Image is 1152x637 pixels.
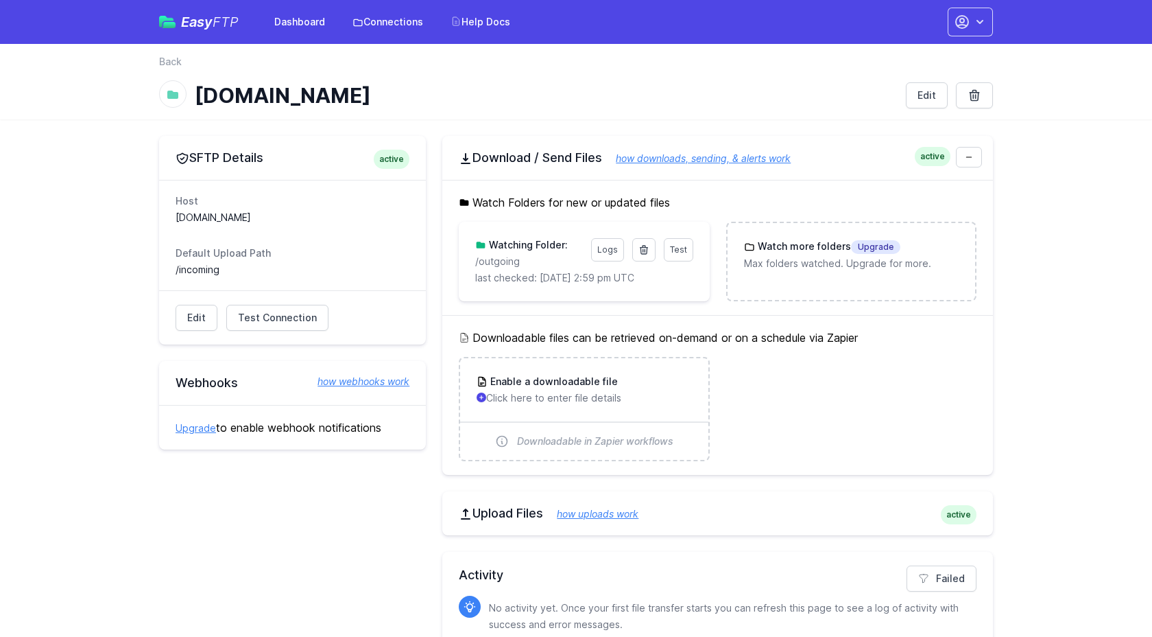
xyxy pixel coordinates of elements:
[907,566,976,592] a: Failed
[159,55,182,69] a: Back
[459,194,976,211] h5: Watch Folders for new or updated files
[159,15,239,29] a: EasyFTP
[159,55,993,77] nav: Breadcrumb
[459,329,976,346] h5: Downloadable files can be retrieved on-demand or on a schedule via Zapier
[195,83,895,108] h1: [DOMAIN_NAME]
[176,422,216,434] a: Upgrade
[477,391,691,405] p: Click here to enter file details
[459,150,976,166] h2: Download / Send Files
[670,244,687,255] span: Test
[459,505,976,522] h2: Upload Files
[374,150,409,169] span: active
[176,246,409,260] dt: Default Upload Path
[488,375,618,389] h3: Enable a downloadable file
[744,257,959,270] p: Max folders watched. Upgrade for more.
[475,271,693,285] p: last checked: [DATE] 2:59 pm UTC
[176,263,409,277] dd: /incoming
[213,14,239,30] span: FTP
[176,375,409,391] h2: Webhooks
[591,238,624,262] a: Logs
[915,147,950,166] span: active
[159,405,426,450] div: to enable webhook notifications
[543,508,638,520] a: how uploads work
[728,223,975,287] a: Watch more foldersUpgrade Max folders watched. Upgrade for more.
[176,194,409,208] dt: Host
[226,305,328,331] a: Test Connection
[906,82,948,108] a: Edit
[176,211,409,224] dd: [DOMAIN_NAME]
[475,255,582,268] p: /outgoing
[176,305,217,331] a: Edit
[266,10,333,34] a: Dashboard
[176,150,409,166] h2: SFTP Details
[304,375,409,389] a: how webhooks work
[941,505,976,524] span: active
[755,240,900,254] h3: Watch more folders
[159,16,176,28] img: easyftp_logo.png
[181,15,239,29] span: Easy
[442,10,518,34] a: Help Docs
[344,10,431,34] a: Connections
[517,435,673,448] span: Downloadable in Zapier workflows
[460,358,708,460] a: Enable a downloadable file Click here to enter file details Downloadable in Zapier workflows
[486,238,568,252] h3: Watching Folder:
[851,240,900,254] span: Upgrade
[459,566,976,585] h2: Activity
[664,238,693,262] a: Test
[602,152,791,164] a: how downloads, sending, & alerts work
[238,311,317,325] span: Test Connection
